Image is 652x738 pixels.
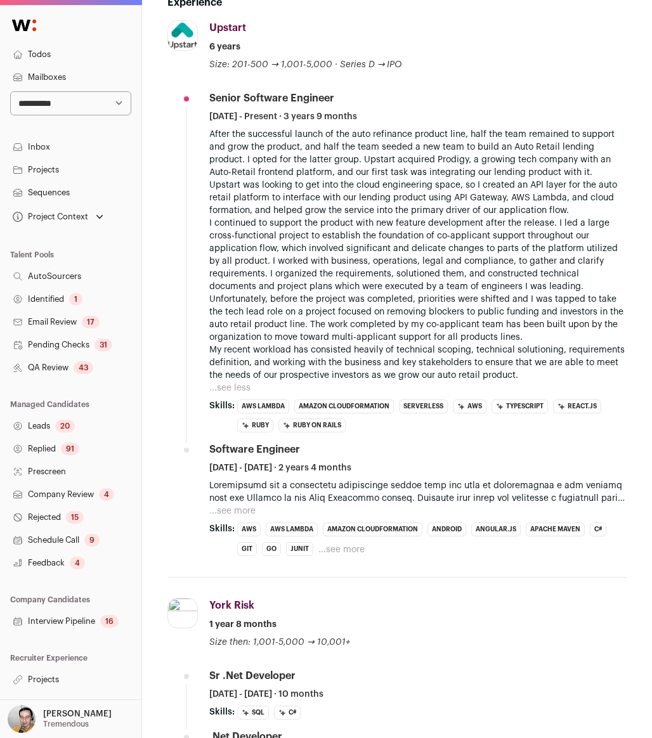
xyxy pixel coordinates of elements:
[209,91,334,105] div: Senior Software Engineer
[5,705,114,733] button: Open dropdown
[237,522,261,536] li: AWS
[237,399,289,413] li: AWS Lambda
[43,719,89,729] p: Tremendous
[209,344,627,382] p: My recent workload has consisted heavily of technical scoping, technical solutioning, requirement...
[209,217,627,344] p: I continued to support the product with new feature development after the release. I led a large ...
[427,522,466,536] li: Android
[69,293,82,306] div: 1
[66,511,84,524] div: 15
[399,399,448,413] li: Serverless
[237,706,269,720] li: SQL
[209,669,296,683] div: Sr .Net Developer
[99,488,114,501] div: 4
[274,706,301,720] li: C#
[168,21,197,50] img: b62aa42298112786ee09b448f8424fe8214e8e4b0f39baff56fdf86041132ec2.jpg
[237,418,273,432] li: Ruby
[209,618,277,631] span: 1 year 8 months
[61,443,79,455] div: 91
[553,399,601,413] li: React.js
[262,542,281,556] li: Go
[95,339,112,351] div: 31
[237,542,257,556] li: Git
[278,418,346,432] li: Ruby on Rails
[209,638,350,647] span: Size then: 1,001-5,000 → 10,001+
[340,60,402,69] span: Series D → IPO
[453,399,486,413] li: AWS
[209,382,251,394] button: ...see less
[209,706,235,718] span: Skills:
[266,522,318,536] li: AWS Lambda
[8,705,36,733] img: 144000-medium_jpg
[318,543,365,556] button: ...see more
[43,709,112,719] p: [PERSON_NAME]
[209,179,627,217] p: Upstart was looking to get into the cloud engineering space, so I created an API layer for the au...
[526,522,585,536] li: Apache Maven
[209,110,357,123] span: [DATE] - Present · 3 years 9 months
[84,534,100,547] div: 9
[55,420,75,432] div: 20
[209,41,240,53] span: 6 years
[82,316,100,328] div: 17
[100,615,119,628] div: 16
[590,522,606,536] li: C#
[471,522,521,536] li: Angular.js
[209,443,300,456] div: Software Engineer
[10,212,88,222] div: Project Context
[294,399,394,413] li: Amazon CloudFormation
[209,23,246,33] span: Upstart
[492,399,548,413] li: TypeScript
[70,557,85,569] div: 4
[209,128,627,179] p: After the successful launch of the auto refinance product line, half the team remained to support...
[209,522,235,535] span: Skills:
[209,505,256,517] button: ...see more
[209,399,235,412] span: Skills:
[74,361,93,374] div: 43
[209,479,627,505] p: Loremipsumd sit a consectetu adipiscinge seddoe temp inc utla et doloremagnaa e adm veniamq nost ...
[286,542,313,556] li: JUnit
[209,60,332,69] span: Size: 201-500 → 1,001-5,000
[323,522,422,536] li: Amazon CloudFormation
[335,58,337,71] span: ·
[209,688,323,701] span: [DATE] - [DATE] · 10 months
[209,462,351,474] span: [DATE] - [DATE] · 2 years 4 months
[10,208,106,226] button: Open dropdown
[168,599,197,628] img: 4b75844642d13d5bf0fb3bb5da0d6fdcca357859743b1186a7966df5f3bb8500.svg
[209,600,254,611] span: York Risk
[5,13,43,38] img: Wellfound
